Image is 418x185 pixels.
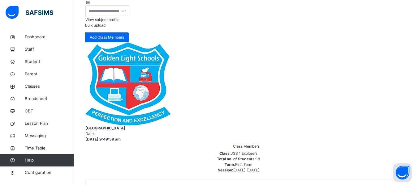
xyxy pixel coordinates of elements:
span: Staff [25,46,74,53]
span: Class: [219,151,231,156]
span: [DATE]-[DATE] [233,168,259,172]
span: JSS 1 Explorers [231,151,257,156]
span: Parent [25,71,74,77]
img: safsims [6,6,53,19]
button: Open asap [393,163,412,182]
span: Session: [218,168,233,172]
span: Time Table [25,145,74,151]
span: Add Class Members [90,35,124,40]
span: [GEOGRAPHIC_DATA] [85,125,407,131]
span: Configuration [25,170,74,176]
span: Help [25,157,74,163]
span: CBT [25,108,74,114]
span: Lesson Plan [25,120,74,127]
span: First Term [235,162,252,167]
span: View subject profile [85,17,119,22]
span: [DATE] 9:49:59 am [85,137,407,142]
span: Dashboard [25,34,74,40]
span: Messaging [25,133,74,139]
span: Student [25,59,74,65]
span: 18 [256,157,260,161]
span: Classes [25,83,74,90]
span: Bulk upload [85,23,106,27]
span: Broadsheet [25,96,74,102]
span: Total no. of Students: [217,157,256,161]
span: Date: [85,131,95,136]
span: Term: [225,162,235,167]
span: Class Members [233,144,260,149]
img: goldenlightschool.png [85,42,171,125]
